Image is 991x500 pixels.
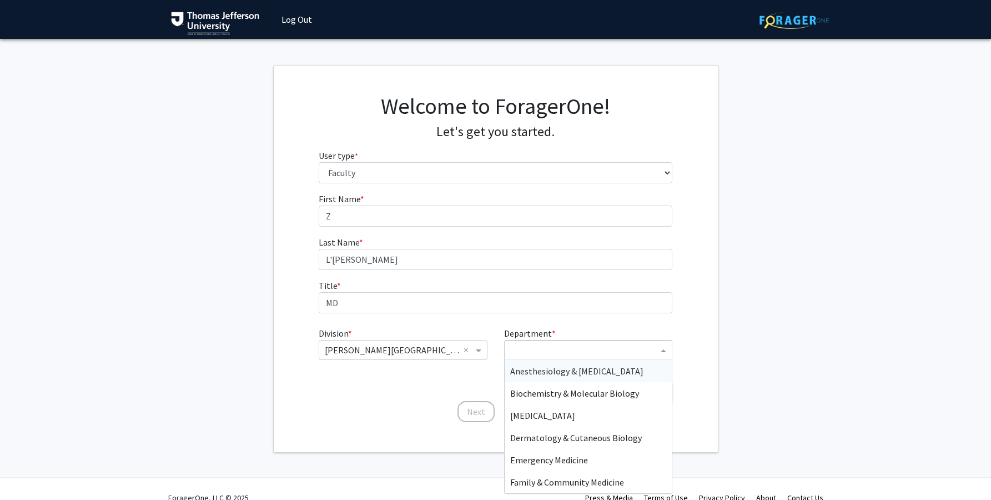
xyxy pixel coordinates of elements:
img: Thomas Jefferson University Logo [171,12,260,35]
button: Next [457,401,495,422]
iframe: Chat [8,450,47,492]
span: Title [319,280,337,291]
span: [MEDICAL_DATA] [510,410,575,421]
ng-select: Department [504,340,672,360]
span: Emergency Medicine [510,454,588,466]
span: First Name [319,193,360,204]
ng-dropdown-panel: Options list [504,359,672,494]
h1: Welcome to ForagerOne! [319,93,672,119]
label: User type [319,149,358,162]
span: Anesthesiology & [MEDICAL_DATA] [510,366,643,377]
div: Department [496,327,681,373]
span: Biochemistry & Molecular Biology [510,388,639,399]
span: Family & Community Medicine [510,477,624,488]
ng-select: Division [319,340,487,360]
h4: Let's get you started. [319,124,672,140]
img: ForagerOne Logo [759,12,829,29]
span: Dermatology & Cutaneous Biology [510,432,642,443]
span: Clear all [464,343,473,357]
span: Last Name [319,237,359,248]
div: Division [310,327,495,373]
